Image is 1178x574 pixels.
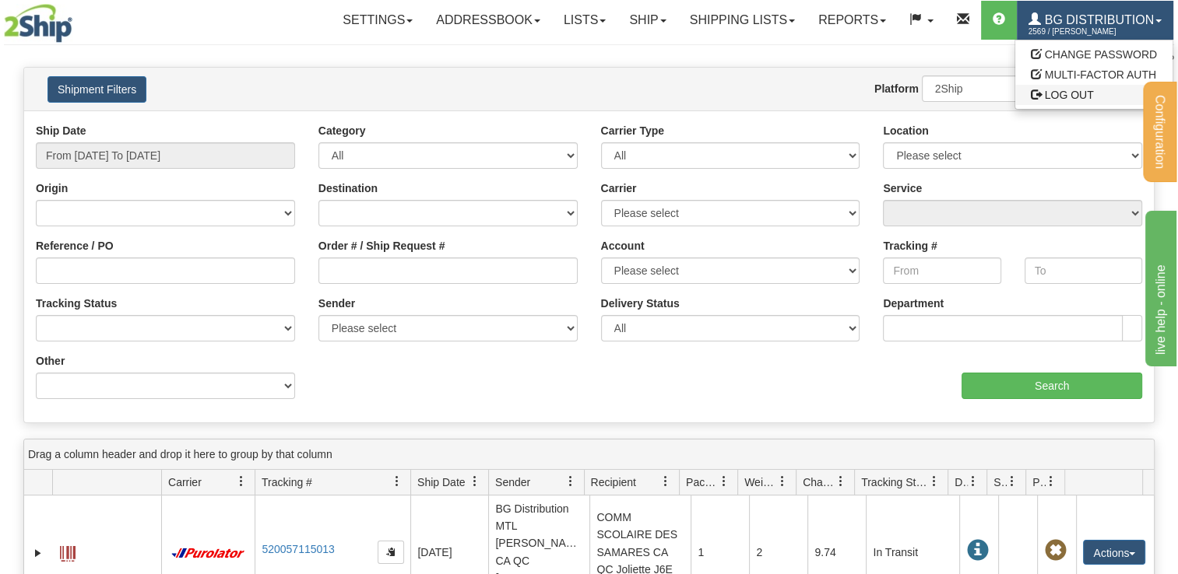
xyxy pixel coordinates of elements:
[417,474,465,490] span: Ship Date
[711,468,737,495] a: Packages filter column settings
[883,296,944,311] label: Department
[24,439,1154,470] div: grid grouping header
[601,296,680,311] label: Delivery Status
[601,238,645,254] label: Account
[384,468,410,495] a: Tracking # filter column settings
[318,238,445,254] label: Order # / Ship Request #
[993,474,1007,490] span: Shipment Issues
[557,468,584,495] a: Sender filter column settings
[36,123,86,138] label: Ship Date
[1038,468,1064,495] a: Pickup Status filter column settings
[495,474,530,490] span: Sender
[36,353,65,369] label: Other
[318,123,366,138] label: Category
[617,1,677,40] a: Ship
[828,468,854,495] a: Charge filter column settings
[228,468,255,495] a: Carrier filter column settings
[1143,82,1176,182] button: Configuration
[30,545,46,561] a: Expand
[883,257,1000,284] input: From
[807,1,898,40] a: Reports
[1017,1,1173,40] a: BG Distribution 2569 / [PERSON_NAME]
[874,81,919,96] label: Platform
[36,180,68,196] label: Origin
[883,238,937,254] label: Tracking #
[883,180,922,196] label: Service
[1044,540,1066,562] span: Pickup Not Assigned
[744,474,777,490] span: Weight
[601,180,637,196] label: Carrier
[318,296,355,311] label: Sender
[4,53,1174,66] div: Support: 1 - 855 - 55 - 2SHIP
[12,9,144,28] div: live help - online
[1083,540,1145,565] button: Actions
[591,474,636,490] span: Recipient
[36,296,117,311] label: Tracking Status
[331,1,424,40] a: Settings
[1045,68,1156,81] span: MULTI-FACTOR AUTH
[1025,257,1142,284] input: To
[686,474,719,490] span: Packages
[652,468,679,495] a: Recipient filter column settings
[1032,474,1046,490] span: Pickup Status
[955,474,968,490] span: Delivery Status
[262,543,334,555] a: 520057115013
[47,76,146,103] button: Shipment Filters
[921,468,948,495] a: Tracking Status filter column settings
[1015,44,1173,65] a: CHANGE PASSWORD
[1045,89,1094,101] span: LOG OUT
[168,474,202,490] span: Carrier
[883,123,928,138] label: Location
[168,548,248,559] img: 11 - Purolator
[1142,208,1176,366] iframe: chat widget
[769,468,796,495] a: Weight filter column settings
[1041,13,1154,26] span: BG Distribution
[1015,65,1173,85] a: MULTI-FACTOR AUTH
[803,474,835,490] span: Charge
[1029,24,1145,40] span: 2569 / [PERSON_NAME]
[36,238,114,254] label: Reference / PO
[960,468,986,495] a: Delivery Status filter column settings
[318,180,378,196] label: Destination
[678,1,807,40] a: Shipping lists
[552,1,617,40] a: Lists
[60,539,76,564] a: Label
[424,1,552,40] a: Addressbook
[999,468,1025,495] a: Shipment Issues filter column settings
[962,373,1142,399] input: Search
[262,474,312,490] span: Tracking #
[861,474,929,490] span: Tracking Status
[601,123,664,138] label: Carrier Type
[462,468,488,495] a: Ship Date filter column settings
[1045,48,1157,61] span: CHANGE PASSWORD
[966,540,988,562] span: In Transit
[1015,85,1173,105] a: LOG OUT
[378,541,404,564] button: Copy to clipboard
[4,4,72,43] img: logo2569.jpg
